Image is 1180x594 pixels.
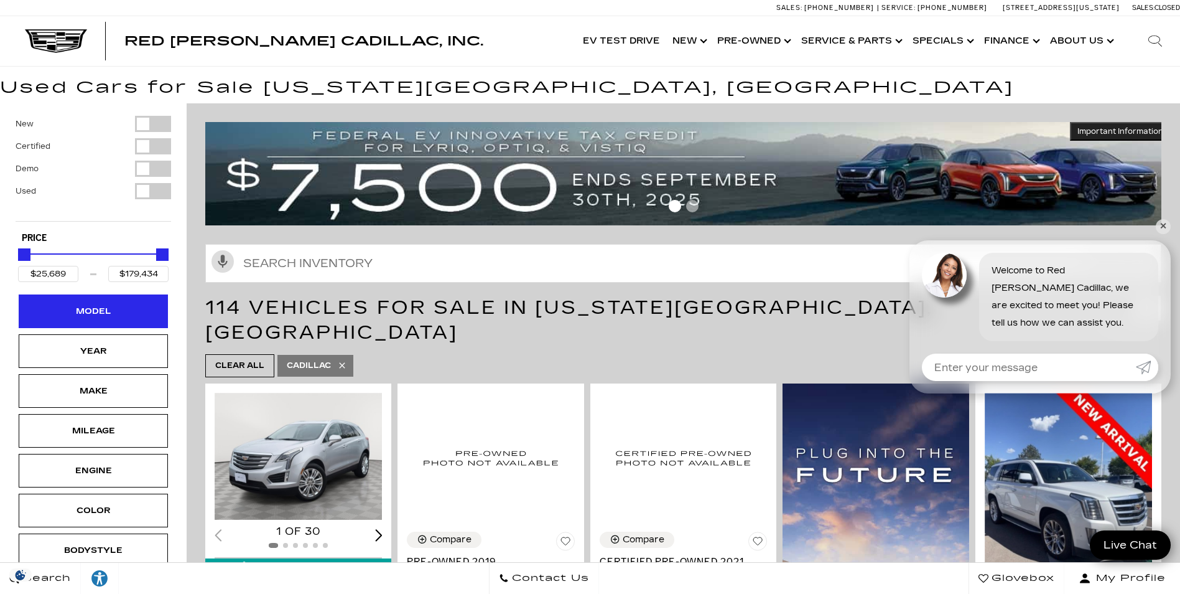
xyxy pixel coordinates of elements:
[906,16,978,66] a: Specials
[62,344,124,358] div: Year
[577,16,666,66] a: EV Test Drive
[795,16,906,66] a: Service & Parts
[600,532,674,548] button: Compare Vehicle
[62,464,124,478] div: Engine
[407,393,574,522] img: 2019 Cadillac XT4 AWD Sport
[215,358,264,374] span: Clear All
[623,534,664,545] div: Compare
[215,393,384,520] div: 1 / 2
[108,266,169,282] input: Maximum
[124,35,483,47] a: Red [PERSON_NAME] Cadillac, Inc.
[25,29,87,53] img: Cadillac Dark Logo with Cadillac White Text
[375,529,383,541] div: Next slide
[600,555,758,568] span: Certified Pre-Owned 2021
[686,200,699,212] span: Go to slide 2
[18,248,30,261] div: Minimum Price
[62,504,124,517] div: Color
[205,122,1171,225] img: vrp-tax-ending-august-version
[18,244,169,282] div: Price
[988,570,1054,587] span: Glovebox
[19,494,168,527] div: ColorColor
[19,534,168,567] div: BodystyleBodystyle
[19,570,71,587] span: Search
[600,555,767,593] a: Certified Pre-Owned 2021Cadillac XT4 Premium Luxury
[1077,126,1163,136] span: Important Information
[19,414,168,448] div: MileageMileage
[407,532,481,548] button: Compare Vehicle
[6,568,35,582] section: Click to Open Cookie Consent Modal
[215,525,382,539] div: 1 of 30
[881,4,916,12] span: Service:
[1070,122,1171,141] button: Important Information
[16,118,34,130] label: New
[1090,530,1171,560] a: Live Chat
[922,253,967,298] img: Agent profile photo
[19,454,168,488] div: EngineEngine
[600,393,767,522] img: 2021 Cadillac XT4 Premium Luxury
[669,200,681,212] span: Go to slide 1
[407,555,574,580] a: Pre-Owned 2019Cadillac XT4 AWD Sport
[62,304,124,318] div: Model
[62,424,124,438] div: Mileage
[666,16,711,66] a: New
[1064,563,1180,594] button: Open user profile menu
[16,116,171,221] div: Filter by Vehicle Type
[1136,354,1158,381] a: Submit
[19,334,168,368] div: YearYear
[776,4,877,11] a: Sales: [PHONE_NUMBER]
[969,563,1064,594] a: Glovebox
[776,4,802,12] span: Sales:
[489,563,599,594] a: Contact Us
[711,16,795,66] a: Pre-Owned
[978,16,1044,66] a: Finance
[1132,4,1154,12] span: Sales:
[205,559,391,572] div: 360° WalkAround/Features
[1154,4,1180,12] span: Closed
[62,384,124,398] div: Make
[16,163,39,175] label: Demo
[979,253,1158,341] div: Welcome to Red [PERSON_NAME] Cadillac, we are excited to meet you! Please tell us how we can assi...
[748,532,767,555] button: Save Vehicle
[430,534,472,545] div: Compare
[62,544,124,557] div: Bodystyle
[81,563,119,594] a: Explore your accessibility options
[124,34,483,49] span: Red [PERSON_NAME] Cadillac, Inc.
[211,250,234,273] svg: Click to toggle on voice search
[81,569,118,588] div: Explore your accessibility options
[156,248,169,261] div: Maximum Price
[556,532,575,555] button: Save Vehicle
[1091,570,1166,587] span: My Profile
[1003,4,1120,12] a: [STREET_ADDRESS][US_STATE]
[1044,16,1118,66] a: About Us
[19,374,168,408] div: MakeMake
[205,244,1161,283] input: Search Inventory
[19,295,168,328] div: ModelModel
[16,140,50,153] label: Certified
[22,233,165,244] h5: Price
[215,393,384,520] img: 2018 Cadillac XT5 Premium Luxury AWD 1
[877,4,990,11] a: Service: [PHONE_NUMBER]
[509,570,589,587] span: Contact Us
[1097,538,1163,552] span: Live Chat
[6,568,35,582] img: Opt-Out Icon
[287,358,331,374] span: Cadillac
[205,296,933,344] span: 114 Vehicles for Sale in [US_STATE][GEOGRAPHIC_DATA], [GEOGRAPHIC_DATA]
[18,266,78,282] input: Minimum
[804,4,874,12] span: [PHONE_NUMBER]
[407,555,565,568] span: Pre-Owned 2019
[922,354,1136,381] input: Enter your message
[16,185,36,197] label: Used
[918,4,987,12] span: [PHONE_NUMBER]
